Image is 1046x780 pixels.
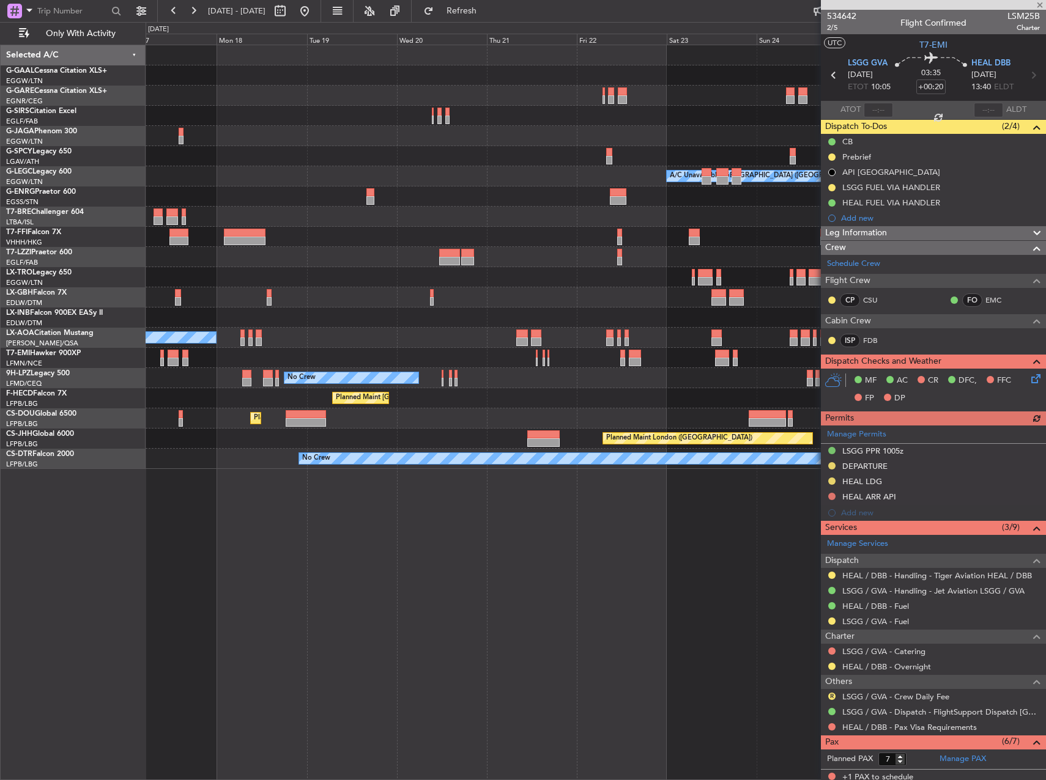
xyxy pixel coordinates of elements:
span: ELDT [994,81,1014,94]
span: 03:35 [921,67,941,79]
a: HEAL / DBB - Fuel [842,601,909,611]
span: ETOT [848,81,868,94]
button: Refresh [418,1,491,21]
a: T7-LZZIPraetor 600 [6,249,72,256]
a: EGGW/LTN [6,76,43,86]
a: T7-BREChallenger 604 [6,208,84,216]
span: MF [865,375,877,387]
span: (3/9) [1002,521,1020,534]
a: EDLW/DTM [6,298,42,307]
span: G-SPCY [6,148,32,155]
div: CB [842,136,853,147]
span: T7-EMI [919,39,948,51]
span: LX-AOA [6,329,34,337]
span: 2/5 [827,23,856,33]
div: No Crew [287,369,316,387]
span: HEAL DBB [971,57,1011,70]
span: LSM25B [1007,10,1040,23]
span: G-JAGA [6,128,34,135]
a: LX-GBHFalcon 7X [6,289,67,296]
span: T7-EMI [6,350,30,357]
label: Planned PAX [827,753,873,765]
a: G-SIRSCitation Excel [6,108,76,115]
a: HEAL / DBB - Overnight [842,661,931,672]
span: ALDT [1006,104,1026,116]
span: Cabin Crew [825,314,871,328]
a: F-HECDFalcon 7X [6,390,67,397]
a: CSU [863,295,891,306]
a: LSGG / GVA - Handling - Jet Aviation LSGG / GVA [842,586,1025,596]
div: A/C Unavailable [GEOGRAPHIC_DATA] ([GEOGRAPHIC_DATA]) [670,167,869,185]
a: EMC [985,295,1013,306]
a: EGNR/CEG [6,97,43,106]
span: [DATE] [971,69,996,81]
span: CS-JHH [6,430,32,438]
a: LFPB/LBG [6,440,38,449]
a: T7-EMIHawker 900XP [6,350,81,357]
a: HEAL / DBB - Handling - Tiger Aviation HEAL / DBB [842,570,1032,581]
span: CS-DOU [6,410,35,418]
span: G-GAAL [6,67,34,75]
span: G-ENRG [6,188,35,196]
span: Pax [825,735,839,749]
span: [DATE] - [DATE] [208,6,265,17]
span: T7-LZZI [6,249,31,256]
div: Wed 20 [397,34,487,45]
a: EDLW/DTM [6,318,42,328]
div: Sun 17 [127,34,217,45]
div: Sun 24 [757,34,847,45]
span: Services [825,521,857,535]
a: Schedule Crew [827,258,880,270]
span: FP [865,392,874,405]
span: Crew [825,241,846,255]
span: G-SIRS [6,108,29,115]
a: LFPB/LBG [6,460,38,469]
span: Only With Activity [32,29,129,38]
a: LX-INBFalcon 900EX EASy II [6,309,103,317]
input: Trip Number [37,2,108,20]
a: EGLF/FAB [6,258,38,267]
span: F-HECD [6,390,33,397]
a: HEAL / DBB - Pax Visa Requirements [842,722,977,732]
a: LTBA/ISL [6,218,34,227]
a: LFMN/NCE [6,359,42,368]
a: G-LEGCLegacy 600 [6,168,72,175]
a: G-JAGAPhenom 300 [6,128,77,135]
span: LSGG GVA [848,57,888,70]
a: EGLF/FAB [6,117,38,126]
div: LSGG FUEL VIA HANDLER [842,182,940,193]
a: LSGG / GVA - Crew Daily Fee [842,691,949,702]
a: LSGG / GVA - Fuel [842,616,909,627]
span: 13:40 [971,81,991,94]
div: ISP [840,334,860,347]
span: Dispatch [825,554,859,568]
span: Refresh [436,7,488,15]
span: Charter [1007,23,1040,33]
span: Leg Information [825,226,887,240]
div: Flight Confirmed [900,17,966,29]
span: CS-DTR [6,451,32,458]
a: LFPB/LBG [6,399,38,408]
span: 10:05 [871,81,891,94]
div: Fri 22 [577,34,667,45]
button: Only With Activity [13,24,133,43]
span: Charter [825,630,855,644]
a: EGGW/LTN [6,177,43,186]
span: Flight Crew [825,274,870,288]
a: EGGW/LTN [6,278,43,287]
a: FDB [863,335,891,346]
span: (2/4) [1002,120,1020,133]
span: G-LEGC [6,168,32,175]
div: No Crew [302,449,330,468]
span: FFC [997,375,1011,387]
div: Prebrief [842,152,871,162]
a: G-GAALCessna Citation XLS+ [6,67,107,75]
span: DP [894,392,905,405]
a: CS-JHHGlobal 6000 [6,430,74,438]
span: [DATE] [848,69,873,81]
div: Planned Maint [GEOGRAPHIC_DATA] ([GEOGRAPHIC_DATA]) [254,409,447,427]
span: CR [928,375,938,387]
a: G-GARECessna Citation XLS+ [6,87,107,95]
div: API [GEOGRAPHIC_DATA] [842,167,940,177]
div: HEAL FUEL VIA HANDLER [842,197,940,208]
